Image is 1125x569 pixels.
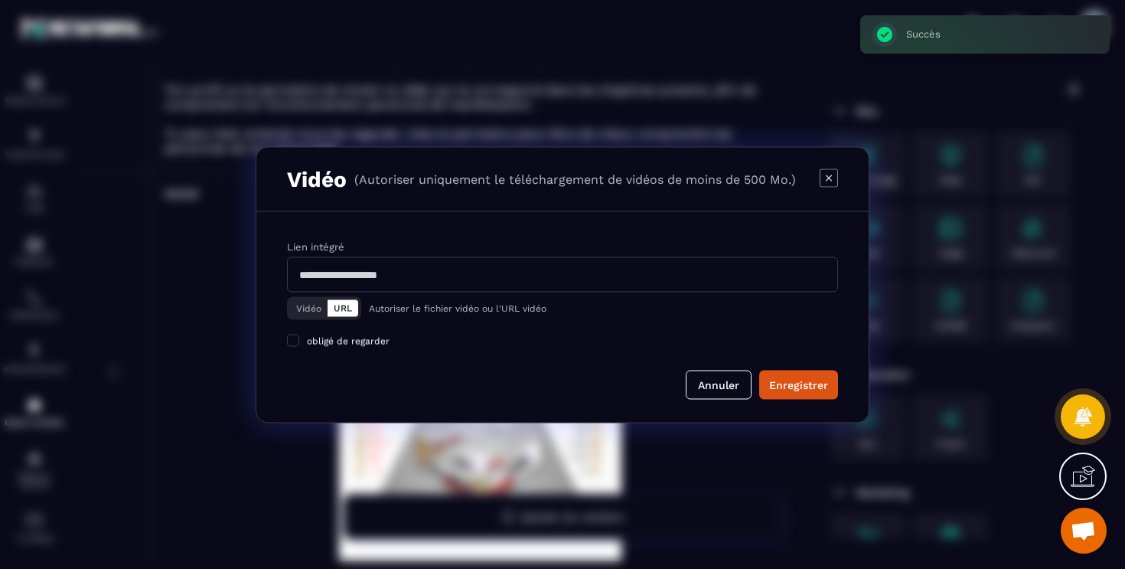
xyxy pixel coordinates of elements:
button: URL [328,299,358,316]
div: Enregistrer [769,377,828,392]
button: Annuler [686,370,752,399]
button: Enregistrer [759,370,838,399]
label: Lien intégré [287,240,344,252]
h3: Vidéo [287,166,347,191]
a: Ouvrir le chat [1061,508,1107,554]
p: (Autoriser uniquement le téléchargement de vidéos de moins de 500 Mo.) [354,172,796,186]
button: Vidéo [290,299,328,316]
p: Autoriser le fichier vidéo ou l'URL vidéo [369,302,546,313]
span: obligé de regarder [307,335,390,346]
